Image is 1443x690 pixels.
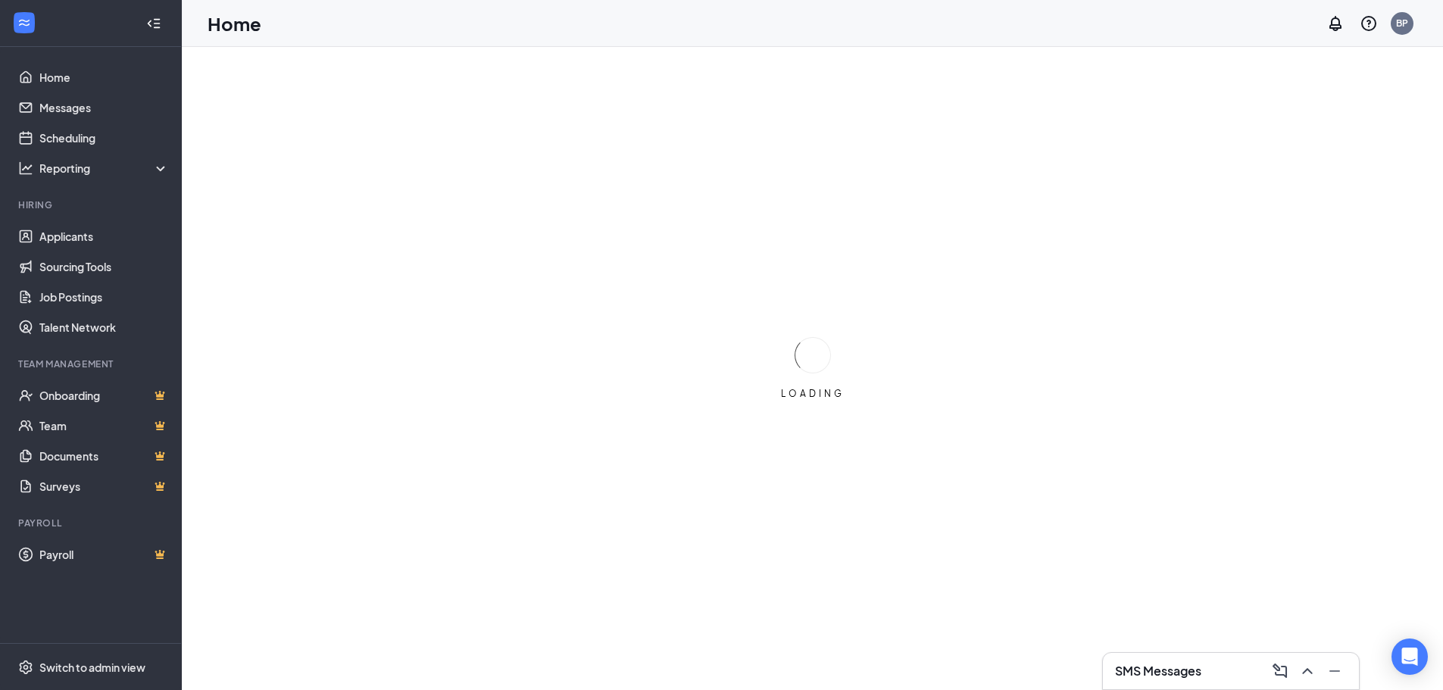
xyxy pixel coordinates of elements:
a: Home [39,62,169,92]
svg: Settings [18,660,33,675]
svg: Analysis [18,161,33,176]
svg: WorkstreamLogo [17,15,32,30]
div: Switch to admin view [39,660,145,675]
svg: ChevronUp [1298,662,1317,680]
div: Payroll [18,517,166,529]
div: LOADING [775,387,851,400]
a: OnboardingCrown [39,380,169,411]
svg: Notifications [1326,14,1345,33]
a: TeamCrown [39,411,169,441]
button: Minimize [1323,659,1347,683]
a: Applicants [39,221,169,251]
a: DocumentsCrown [39,441,169,471]
svg: Minimize [1326,662,1344,680]
div: BP [1396,17,1408,30]
div: Team Management [18,357,166,370]
h1: Home [208,11,261,36]
button: ChevronUp [1295,659,1320,683]
svg: ComposeMessage [1271,662,1289,680]
a: Talent Network [39,312,169,342]
a: Scheduling [39,123,169,153]
a: Sourcing Tools [39,251,169,282]
svg: QuestionInfo [1360,14,1378,33]
a: SurveysCrown [39,471,169,501]
div: Reporting [39,161,170,176]
svg: Collapse [146,16,161,31]
button: ComposeMessage [1268,659,1292,683]
div: Hiring [18,198,166,211]
a: Messages [39,92,169,123]
a: PayrollCrown [39,539,169,570]
div: Open Intercom Messenger [1391,638,1428,675]
h3: SMS Messages [1115,663,1201,679]
a: Job Postings [39,282,169,312]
